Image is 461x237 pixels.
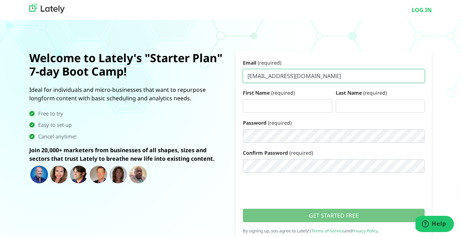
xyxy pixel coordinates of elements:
strong: Email [243,59,256,66]
img: Lynn Wunderman [109,166,127,183]
span: (required) [363,89,387,96]
p: By signing up, you agree to Lately’s and . [243,228,425,234]
strong: Password [243,119,267,126]
li: Easy to set up [29,121,225,129]
img: lately_logo_nav.700ca2e7.jpg [29,4,65,13]
span: (required) [271,89,295,96]
a: LOG IN [412,6,432,14]
img: David Beckford [129,166,147,183]
strong: Last Name [336,89,362,96]
a: Privacy Policy [352,228,378,234]
strong: First Name [243,89,270,96]
iframe: reCAPTCHA [280,178,388,206]
button: GET STARTED FREE [243,209,425,222]
li: Free to try [29,109,225,118]
iframe: Opens a widget where you can find more information [415,216,454,233]
span: (required) [268,119,292,126]
img: Lynn Abate Johnson [50,166,68,183]
img: Mark Wald [70,166,88,183]
strong: Confirm Password [243,149,288,156]
span: (required) [289,149,313,156]
a: Terms of Service [311,228,344,234]
p: Ideal for individuals and micro-businesses that want to repurpose longform content with basic sch... [29,85,225,102]
span: (required) [258,59,281,66]
h1: Welcome to Lately's "Starter Plan" 7-day Boot Camp! [29,51,225,78]
img: David Meerman Scott [90,166,107,183]
li: Cancel anytime! [29,132,225,141]
img: David Allison [30,166,48,183]
b: Join 20,000+ marketers from businesses of all shapes, sizes and sectors that trust Lately to brea... [29,146,215,162]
